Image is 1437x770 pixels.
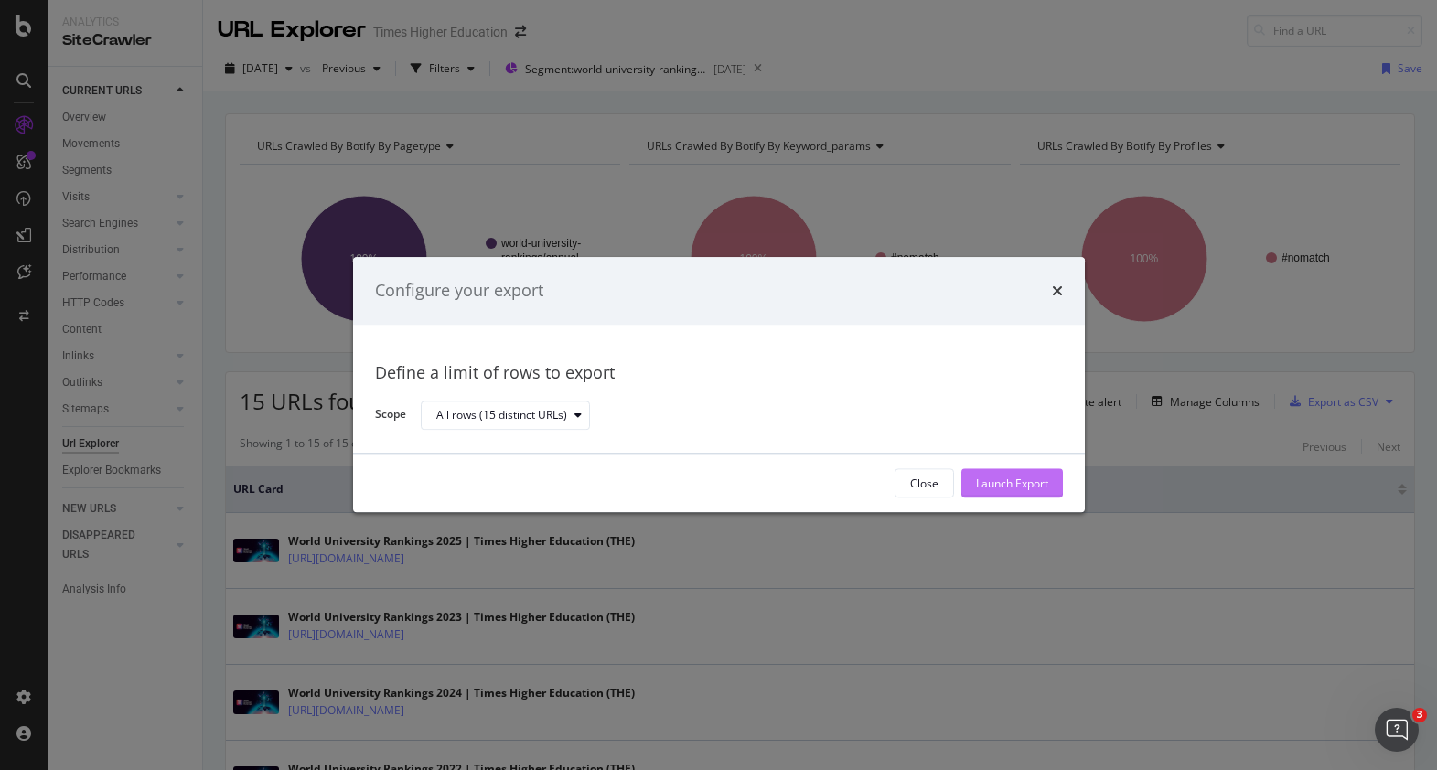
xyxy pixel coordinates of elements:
[353,257,1085,512] div: modal
[375,361,1063,385] div: Define a limit of rows to export
[976,476,1048,491] div: Launch Export
[421,401,590,430] button: All rows (15 distinct URLs)
[375,407,406,427] label: Scope
[1412,708,1427,722] span: 3
[895,469,954,498] button: Close
[1375,708,1419,752] iframe: Intercom live chat
[1052,279,1063,303] div: times
[961,469,1063,498] button: Launch Export
[910,476,938,491] div: Close
[375,279,543,303] div: Configure your export
[436,410,567,421] div: All rows (15 distinct URLs)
